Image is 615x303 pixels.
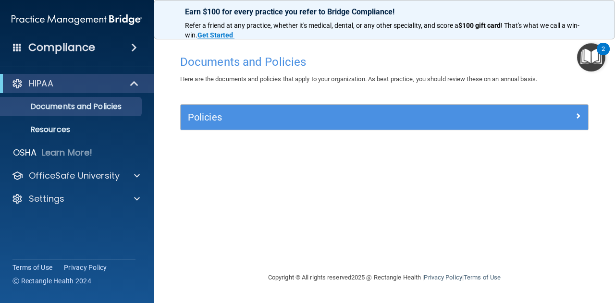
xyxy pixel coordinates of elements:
p: Learn More! [42,147,93,158]
span: Here are the documents and policies that apply to your organization. As best practice, you should... [180,75,537,83]
a: Terms of Use [464,274,501,281]
div: Copyright © All rights reserved 2025 @ Rectangle Health | | [209,262,560,293]
span: ! That's what we call a win-win. [185,22,579,39]
button: Open Resource Center, 2 new notifications [577,43,605,72]
div: 2 [602,49,605,61]
p: Documents and Policies [6,102,137,111]
p: Earn $100 for every practice you refer to Bridge Compliance! [185,7,584,16]
a: Privacy Policy [424,274,462,281]
p: OfficeSafe University [29,170,120,182]
a: Settings [12,193,140,205]
a: Privacy Policy [64,263,107,272]
strong: $100 gift card [458,22,501,29]
h4: Documents and Policies [180,56,589,68]
a: Policies [188,109,581,125]
p: HIPAA [29,78,53,89]
a: OfficeSafe University [12,170,140,182]
p: OSHA [13,147,37,158]
strong: Get Started [197,31,233,39]
a: Terms of Use [12,263,52,272]
p: Resources [6,125,137,134]
img: PMB logo [12,10,142,29]
span: Ⓒ Rectangle Health 2024 [12,276,91,286]
span: Refer a friend at any practice, whether it's medical, dental, or any other speciality, and score a [185,22,458,29]
h4: Compliance [28,41,95,54]
h5: Policies [188,112,479,122]
a: Get Started [197,31,234,39]
p: Settings [29,193,64,205]
a: HIPAA [12,78,139,89]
